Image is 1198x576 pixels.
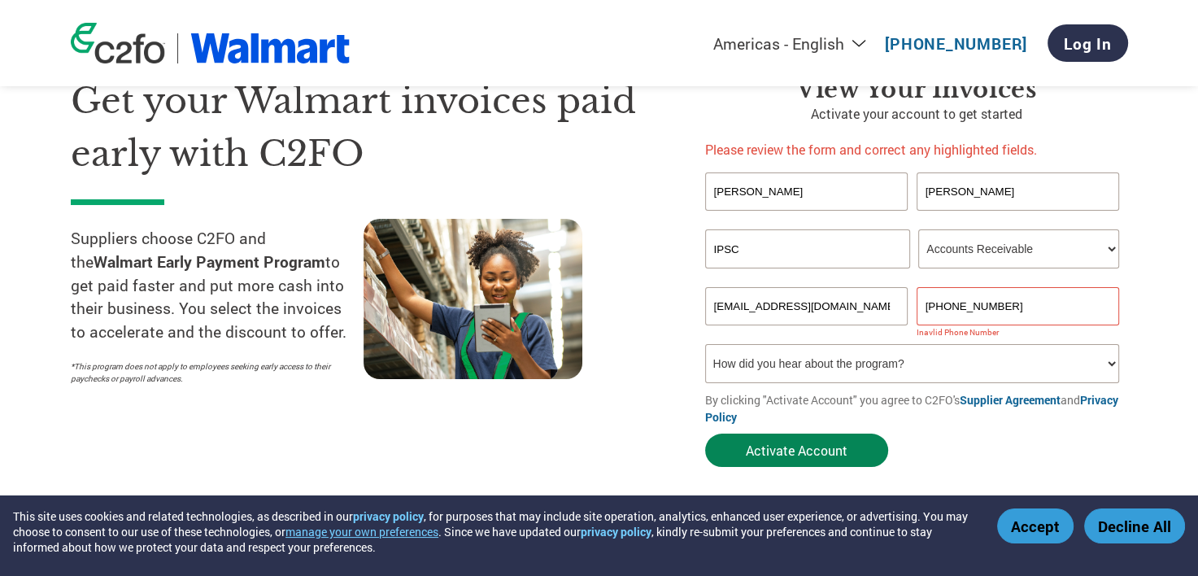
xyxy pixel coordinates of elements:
div: Invalid first name or first name is too long [705,212,908,223]
a: privacy policy [353,508,424,524]
input: Your company name* [705,229,910,268]
div: Invalid company name or company name is too long [705,270,1120,281]
div: Inavlid Phone Number [917,327,1120,338]
p: *This program does not apply to employees seeking early access to their paychecks or payroll adva... [71,360,347,385]
h3: View Your Invoices [705,75,1128,104]
input: Last Name* [917,172,1120,211]
input: Invalid Email format [705,287,908,325]
div: Inavlid Email Address [705,327,908,338]
div: This site uses cookies and related technologies, as described in our , for purposes that may incl... [13,508,974,555]
img: c2fo logo [71,23,165,63]
a: privacy policy [581,524,651,539]
p: By clicking "Activate Account" you agree to C2FO's and [705,391,1128,425]
input: Phone* [917,287,1120,325]
div: Invalid last name or last name is too long [917,212,1120,223]
a: Log In [1048,24,1128,62]
a: Supplier Agreement [960,392,1061,408]
h1: Get your Walmart invoices paid early with C2FO [71,75,656,180]
p: Please review the form and correct any highlighted fields. [705,140,1128,159]
strong: Walmart Early Payment Program [94,251,325,272]
img: supply chain worker [364,219,582,379]
button: Decline All [1084,508,1185,543]
input: First Name* [705,172,908,211]
a: Privacy Policy [705,392,1118,425]
button: Activate Account [705,434,888,467]
p: Suppliers choose C2FO and the to get paid faster and put more cash into their business. You selec... [71,227,364,344]
select: Title/Role [918,229,1119,268]
button: manage your own preferences [285,524,438,539]
a: [PHONE_NUMBER] [885,33,1027,54]
img: Walmart [190,33,351,63]
p: Activate your account to get started [705,104,1128,124]
button: Accept [997,508,1074,543]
